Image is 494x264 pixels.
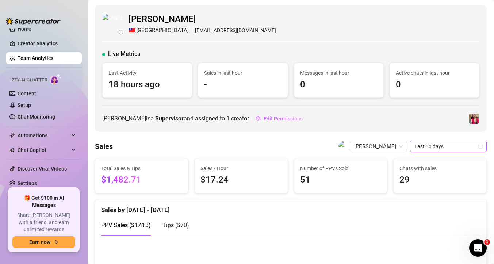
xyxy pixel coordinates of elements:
[226,115,230,122] span: 1
[200,173,282,187] span: $17.24
[18,26,31,32] a: Home
[338,141,349,152] img: Lhui Bernardo
[18,114,55,120] a: Chat Monitoring
[18,166,67,172] a: Discover Viral Videos
[399,173,480,187] span: 29
[101,199,480,215] div: Sales by [DATE] - [DATE]
[256,116,261,121] span: setting
[469,239,487,257] iframe: Intercom live chat
[200,164,282,172] span: Sales / Hour
[18,130,69,141] span: Automations
[136,26,189,35] span: [GEOGRAPHIC_DATA]
[108,69,186,77] span: Last Activity
[129,12,276,26] span: [PERSON_NAME]
[300,69,378,77] span: Messages in last hour
[204,78,282,92] span: -
[12,195,75,209] span: 🎁 Get $100 in AI Messages
[300,164,381,172] span: Number of PPVs Sold
[484,239,490,245] span: 1
[108,50,140,58] span: Live Metrics
[18,55,53,61] a: Team Analytics
[108,78,186,92] span: 18 hours ago
[18,91,36,96] a: Content
[18,180,37,186] a: Settings
[255,113,303,125] button: Edit Permissions
[50,74,61,84] img: AI Chatter
[204,69,282,77] span: Sales in last hour
[396,69,473,77] span: Active chats in last hour
[155,115,184,122] b: Supervisor
[396,78,473,92] span: 0
[162,222,189,229] span: Tips ( $70 )
[264,116,303,122] span: Edit Permissions
[469,114,479,124] img: Estefania
[18,144,69,156] span: Chat Copilot
[18,38,76,49] a: Creator Analytics
[9,133,15,138] span: thunderbolt
[478,144,483,149] span: calendar
[300,78,378,92] span: 0
[399,164,480,172] span: Chats with sales
[101,173,182,187] span: $1,482.71
[354,141,403,152] span: Lhui Bernardo
[101,222,151,229] span: PPV Sales ( $1,413 )
[29,239,50,245] span: Earn now
[12,236,75,248] button: Earn nowarrow-right
[103,14,122,34] img: Lhui Bernardo
[102,114,249,123] span: [PERSON_NAME] is a and assigned to creator
[12,212,75,233] span: Share [PERSON_NAME] with a friend, and earn unlimited rewards
[95,141,113,152] h4: Sales
[129,26,135,35] span: 🇹🇼
[6,18,61,25] img: logo-BBDzfeDw.svg
[129,26,276,35] div: [EMAIL_ADDRESS][DOMAIN_NAME]
[300,173,381,187] span: 51
[101,164,182,172] span: Total Sales & Tips
[10,77,47,84] span: Izzy AI Chatter
[9,148,14,153] img: Chat Copilot
[53,240,58,245] span: arrow-right
[18,102,31,108] a: Setup
[414,141,482,152] span: Last 30 days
